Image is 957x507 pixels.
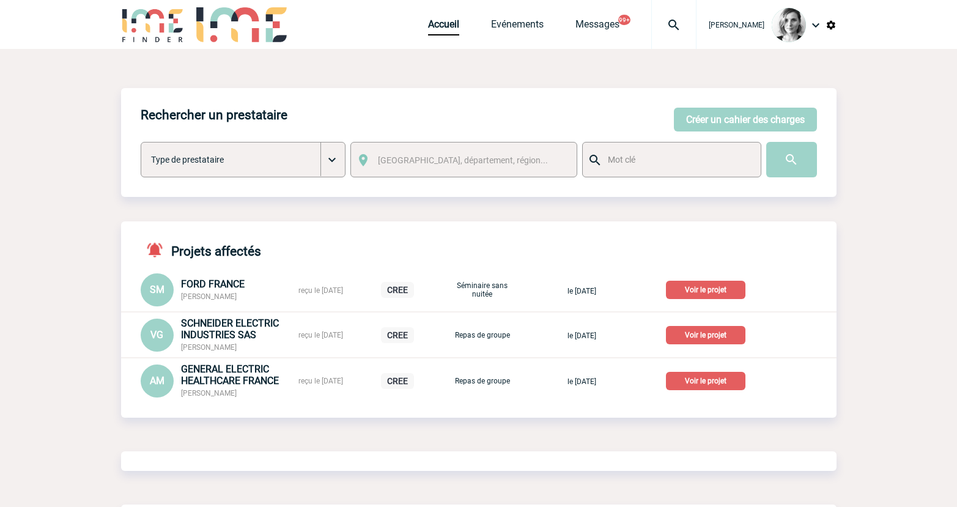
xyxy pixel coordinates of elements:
[150,375,164,387] span: AM
[298,377,343,385] span: reçu le [DATE]
[772,8,806,42] img: 103019-1.png
[452,281,513,298] p: Séminaire sans nuitée
[181,389,237,398] span: [PERSON_NAME]
[381,373,414,389] p: CREE
[567,331,596,340] span: le [DATE]
[452,377,513,385] p: Repas de groupe
[181,292,237,301] span: [PERSON_NAME]
[618,15,630,25] button: 99+
[141,241,261,259] h4: Projets affectés
[181,363,279,387] span: GENERAL ELECTRIC HEALTHCARE FRANCE
[666,372,745,390] p: Voir le projet
[666,326,745,344] p: Voir le projet
[381,282,414,298] p: CREE
[567,377,596,386] span: le [DATE]
[181,317,279,341] span: SCHNEIDER ELECTRIC INDUSTRIES SAS
[567,287,596,295] span: le [DATE]
[666,374,750,386] a: Voir le projet
[141,108,287,122] h4: Rechercher un prestataire
[666,283,750,295] a: Voir le projet
[605,152,750,168] input: Mot clé
[181,343,237,352] span: [PERSON_NAME]
[181,278,245,290] span: FORD FRANCE
[298,286,343,295] span: reçu le [DATE]
[150,329,163,341] span: VG
[298,331,343,339] span: reçu le [DATE]
[428,18,459,35] a: Accueil
[146,241,171,259] img: notifications-active-24-px-r.png
[766,142,817,177] input: Submit
[150,284,164,295] span: SM
[709,21,764,29] span: [PERSON_NAME]
[452,331,513,339] p: Repas de groupe
[575,18,619,35] a: Messages
[381,327,414,343] p: CREE
[666,281,745,299] p: Voir le projet
[666,328,750,340] a: Voir le projet
[121,7,185,42] img: IME-Finder
[491,18,544,35] a: Evénements
[378,155,548,165] span: [GEOGRAPHIC_DATA], département, région...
